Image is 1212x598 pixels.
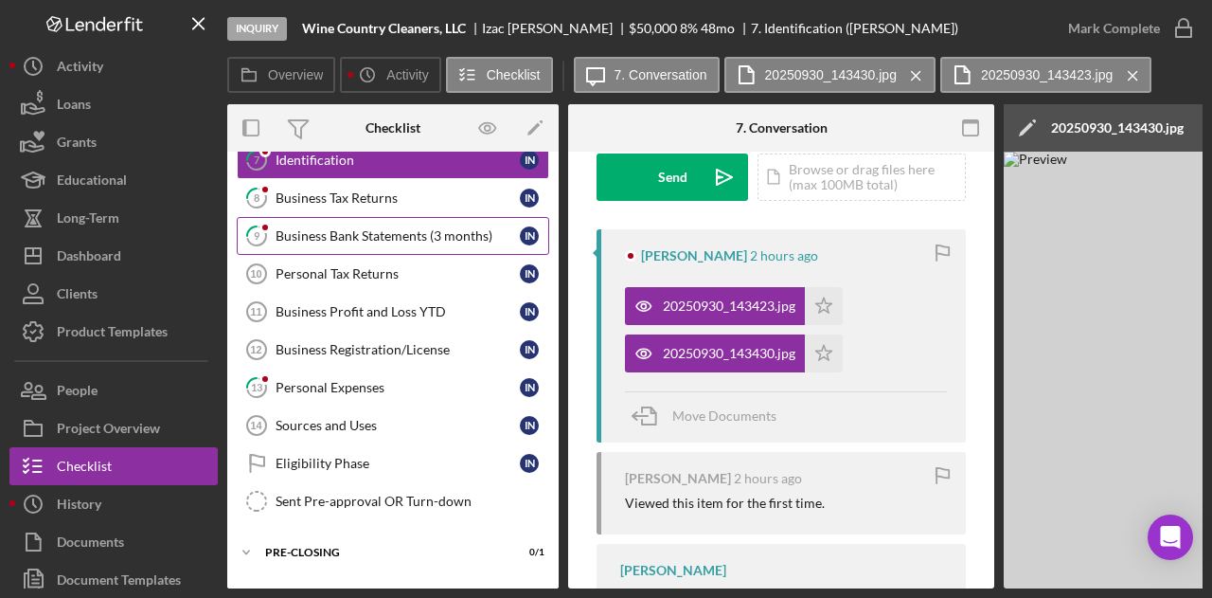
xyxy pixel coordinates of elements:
div: 0 / 1 [510,547,544,558]
div: Checklist [365,120,420,136]
div: I N [520,340,539,359]
div: 48 mo [701,21,735,36]
label: Activity [386,67,428,82]
a: 8Business Tax ReturnsIN [237,179,549,217]
a: 12Business Registration/LicenseIN [237,331,549,369]
button: Activity [9,47,218,85]
tspan: 8 [254,191,259,204]
div: Inquiry [227,17,287,41]
b: Wine Country Cleaners, LLC [302,21,466,36]
button: 20250930_143430.jpg [625,335,843,372]
div: I N [520,151,539,170]
time: 2025-09-30 21:32 [734,471,802,486]
div: [PERSON_NAME] [641,248,747,263]
label: 20250930_143423.jpg [981,67,1113,82]
div: Personal Expenses [276,380,520,395]
div: 20250930_143430.jpg [663,346,795,361]
button: 20250930_143423.jpg [625,287,843,325]
button: Send [597,154,748,201]
div: Sources and Uses [276,418,520,433]
button: 20250930_143423.jpg [940,57,1151,93]
div: Activity [57,47,103,90]
div: Product Templates [57,313,168,355]
div: Personal Tax Returns [276,266,520,281]
div: 7. Identification ([PERSON_NAME]) [751,21,958,36]
button: Checklist [446,57,553,93]
tspan: 9 [254,229,260,242]
button: 20250930_143430.jpg [724,57,936,93]
div: 7. Conversation [736,120,828,136]
a: 11Business Profit and Loss YTDIN [237,293,549,331]
button: Overview [227,57,335,93]
div: Viewed this item for the first time. [625,496,825,511]
tspan: 7 [254,154,260,166]
label: Checklist [487,67,541,82]
div: History [57,485,101,528]
div: People [57,371,98,414]
div: Business Tax Returns [276,190,520,206]
div: Open Intercom Messenger [1148,515,1193,560]
div: Eligibility Phase [276,456,520,471]
button: People [9,371,218,409]
a: 14Sources and UsesIN [237,407,549,444]
div: I N [520,264,539,283]
button: Educational [9,161,218,199]
button: Product Templates [9,313,218,351]
time: 2025-09-30 21:38 [750,248,818,263]
div: [PERSON_NAME] [625,471,731,486]
div: Business Profit and Loss YTD [276,304,520,319]
div: Mark Complete [1068,9,1160,47]
a: 9Business Bank Statements (3 months)IN [237,217,549,255]
button: Clients [9,275,218,313]
button: Mark Complete [1049,9,1203,47]
div: Educational [57,161,127,204]
button: Loans [9,85,218,123]
span: $50,000 [629,20,677,36]
button: Dashboard [9,237,218,275]
button: Checklist [9,447,218,485]
tspan: 10 [250,268,261,280]
div: Loans [57,85,91,128]
div: [PERSON_NAME] [620,563,726,578]
div: Clients [57,275,98,317]
button: 7. Conversation [574,57,720,93]
div: Pre-Closing [265,547,497,558]
button: Project Overview [9,409,218,447]
div: Business Bank Statements (3 months) [276,228,520,244]
div: Documents [57,523,124,566]
label: Overview [268,67,323,82]
label: 7. Conversation [615,67,707,82]
label: 20250930_143430.jpg [765,67,897,82]
div: 8 % [680,21,698,36]
button: Long-Term [9,199,218,237]
tspan: 12 [250,344,261,355]
div: 20250930_143430.jpg [1051,120,1184,136]
div: Send [658,154,687,201]
div: I N [520,454,539,473]
div: Long-Term [57,199,119,242]
button: Grants [9,123,218,161]
button: History [9,485,218,523]
span: Move Documents [672,408,776,424]
button: Documents [9,523,218,561]
tspan: 14 [250,420,262,431]
div: Sent Pre-approval OR Turn-down [276,494,548,509]
a: Eligibility PhaseIN [237,444,549,482]
div: I N [520,302,539,321]
div: I N [520,189,539,208]
a: 10Personal Tax ReturnsIN [237,255,549,293]
button: Move Documents [625,392,795,440]
div: Grants [57,123,97,166]
tspan: 13 [251,381,262,393]
div: I N [520,378,539,397]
